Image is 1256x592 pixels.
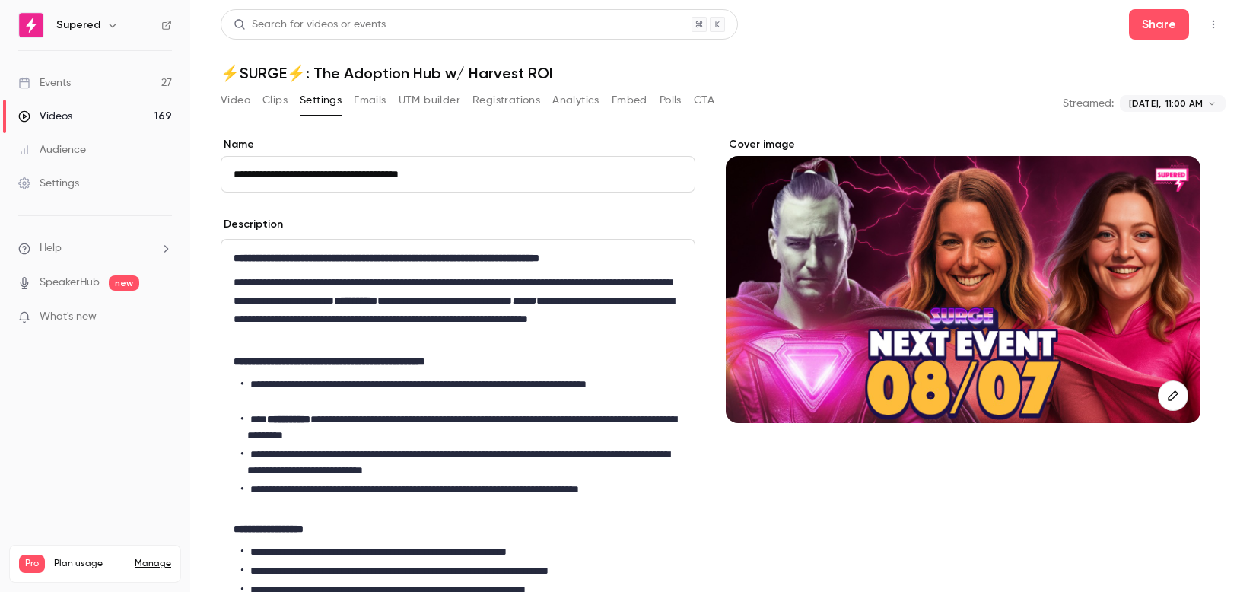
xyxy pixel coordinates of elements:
[40,309,97,325] span: What's new
[56,18,100,33] h6: Supered
[19,573,48,587] p: Videos
[221,217,283,232] label: Description
[221,88,250,113] button: Video
[40,240,62,256] span: Help
[262,88,288,113] button: Clips
[1129,9,1189,40] button: Share
[1063,96,1114,111] p: Streamed:
[399,88,460,113] button: UTM builder
[18,142,86,158] div: Audience
[18,176,79,191] div: Settings
[18,109,72,124] div: Videos
[109,275,139,291] span: new
[472,88,540,113] button: Registrations
[221,64,1226,82] h1: ⚡️SURGE⚡️: The Adoption Hub w/ Harvest ROI
[1129,97,1161,110] span: [DATE],
[660,88,682,113] button: Polls
[19,13,43,37] img: Supered
[612,88,647,113] button: Embed
[135,558,171,570] a: Manage
[138,573,171,587] p: / 150
[552,88,599,113] button: Analytics
[694,88,714,113] button: CTA
[1201,12,1226,37] button: Top Bar Actions
[40,275,100,291] a: SpeakerHub
[18,240,172,256] li: help-dropdown-opener
[19,555,45,573] span: Pro
[300,88,342,113] button: Settings
[354,88,386,113] button: Emails
[54,558,126,570] span: Plan usage
[234,17,386,33] div: Search for videos or events
[726,137,1200,152] label: Cover image
[221,137,695,152] label: Name
[18,75,71,91] div: Events
[138,575,150,584] span: 169
[1165,97,1203,110] span: 11:00 AM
